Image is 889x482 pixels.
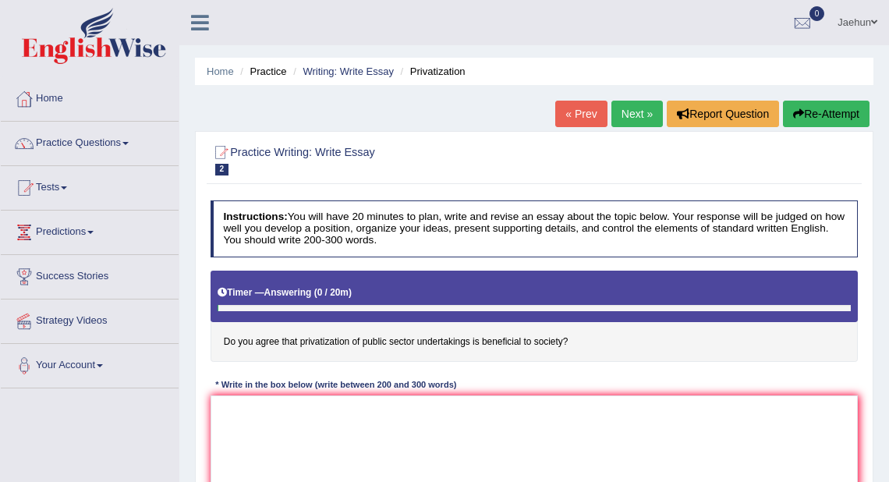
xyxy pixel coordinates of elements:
h4: You will have 20 minutes to plan, write and revise an essay about the topic below. Your response ... [211,200,859,257]
a: Strategy Videos [1,299,179,338]
li: Privatization [397,64,466,79]
a: Predictions [1,211,179,250]
a: Next » [611,101,663,127]
button: Report Question [667,101,779,127]
b: Instructions: [223,211,287,222]
a: Home [207,66,234,77]
span: 0 [809,6,825,21]
a: Writing: Write Essay [303,66,394,77]
b: Answering [264,287,312,298]
h2: Practice Writing: Write Essay [211,143,612,175]
b: ) [349,287,352,298]
h5: Timer — [218,288,352,298]
div: * Write in the box below (write between 200 and 300 words) [211,379,462,392]
a: Home [1,77,179,116]
a: Your Account [1,344,179,383]
button: Re-Attempt [783,101,870,127]
a: « Prev [555,101,607,127]
a: Practice Questions [1,122,179,161]
b: 0 / 20m [317,287,349,298]
a: Success Stories [1,255,179,294]
a: Tests [1,166,179,205]
span: 2 [215,164,229,175]
li: Practice [236,64,286,79]
b: ( [314,287,317,298]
